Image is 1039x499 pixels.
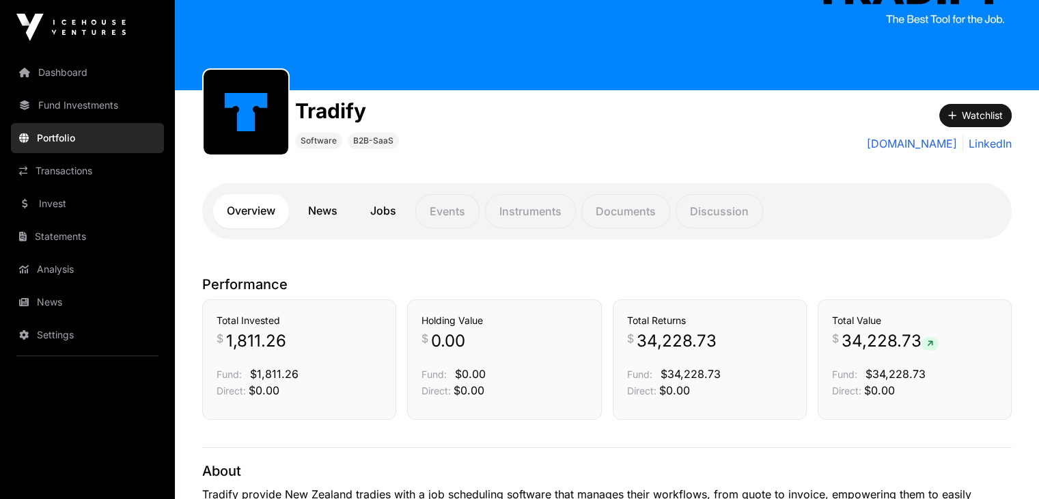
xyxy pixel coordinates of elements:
[455,367,486,381] span: $0.00
[962,135,1012,152] a: LinkedIn
[661,367,721,381] span: $34,228.73
[867,135,957,152] a: [DOMAIN_NAME]
[295,98,399,123] h1: Tradify
[217,385,246,396] span: Direct:
[249,383,279,397] span: $0.00
[209,75,283,149] img: tradify.png
[939,104,1012,127] button: Watchlist
[431,330,465,352] span: 0.00
[16,14,126,41] img: Icehouse Ventures Logo
[202,461,1012,481] p: About
[301,135,337,146] span: Software
[11,57,164,87] a: Dashboard
[250,367,299,381] span: $1,811.26
[421,368,447,380] span: Fund:
[217,330,223,347] span: $
[357,194,410,228] a: Jobs
[294,194,351,228] a: News
[485,194,576,228] p: Instruments
[353,135,393,146] span: B2B-SaaS
[11,189,164,219] a: Invest
[659,383,690,397] span: $0.00
[454,383,484,397] span: $0.00
[226,330,286,352] span: 1,811.26
[11,254,164,284] a: Analysis
[11,221,164,252] a: Statements
[11,320,164,350] a: Settings
[627,368,652,380] span: Fund:
[971,433,1039,499] iframe: Chat Widget
[11,156,164,186] a: Transactions
[627,314,792,327] h3: Total Returns
[864,383,895,397] span: $0.00
[421,385,451,396] span: Direct:
[832,385,861,396] span: Direct:
[421,314,587,327] h3: Holding Value
[11,287,164,317] a: News
[202,275,1012,294] p: Performance
[11,123,164,153] a: Portfolio
[415,194,480,228] p: Events
[637,330,717,352] span: 34,228.73
[842,330,939,352] span: 34,228.73
[832,368,857,380] span: Fund:
[11,90,164,120] a: Fund Investments
[217,368,242,380] span: Fund:
[832,330,839,347] span: $
[217,314,382,327] h3: Total Invested
[676,194,763,228] p: Discussion
[865,367,926,381] span: $34,228.73
[213,194,1001,228] nav: Tabs
[213,194,289,228] a: Overview
[581,194,670,228] p: Documents
[627,330,634,347] span: $
[627,385,656,396] span: Direct:
[421,330,428,347] span: $
[832,314,997,327] h3: Total Value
